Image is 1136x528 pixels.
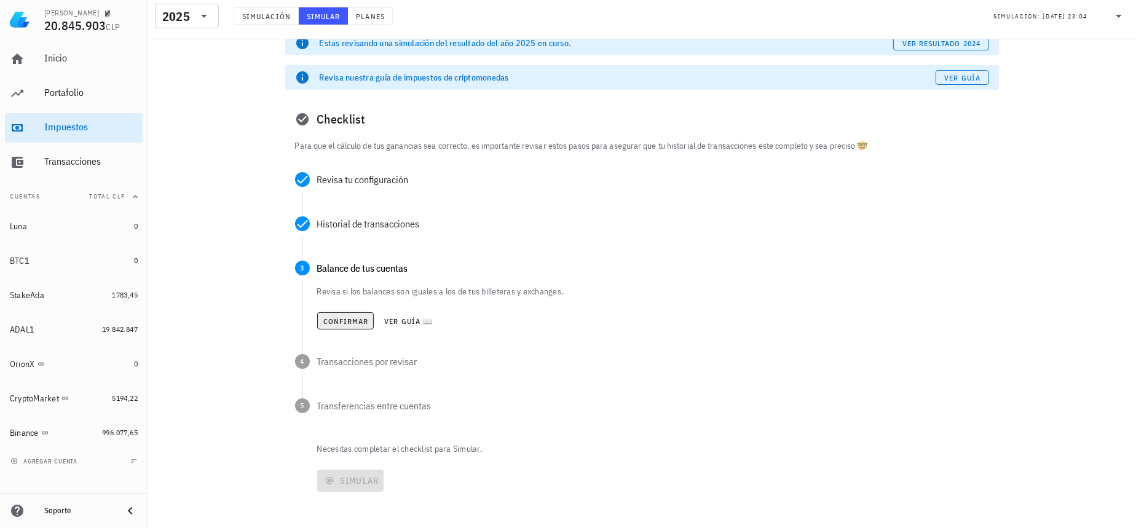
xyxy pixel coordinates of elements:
[5,280,143,310] a: StakeAda 1783,45
[317,312,374,329] button: Confirmar
[299,7,349,25] button: Simular
[102,325,138,334] span: 19.842.847
[44,506,113,516] div: Soporte
[7,455,83,467] button: agregar cuenta
[295,354,310,369] span: 4
[306,12,341,21] span: Simular
[10,10,30,30] img: LedgiFi
[112,290,138,299] span: 1783,45
[5,246,143,275] a: BTC1 0
[44,8,99,18] div: [PERSON_NAME]
[134,256,138,265] span: 0
[348,7,393,25] button: Planes
[902,39,980,48] span: ver resultado 2024
[102,428,138,437] span: 996.077,65
[5,148,143,177] a: Transacciones
[5,44,143,74] a: Inicio
[10,221,27,232] div: Luna
[285,100,999,139] div: Checklist
[379,312,438,329] button: Ver guía 📖
[317,285,989,297] p: Revisa si los balances son iguales a los de tus billeteras y exchanges.
[44,17,106,34] span: 20.845.903
[5,211,143,241] a: Luna 0
[10,256,30,266] div: BTC1
[315,443,999,455] p: Necesitas completar el checklist para Simular.
[10,393,59,404] div: CryptoMarket
[44,87,138,98] div: Portafolio
[936,70,989,85] a: Ver guía
[5,79,143,108] a: Portafolio
[112,393,138,403] span: 5194,22
[44,121,138,133] div: Impuestos
[5,315,143,344] a: ADAL1 19.842.847
[5,182,143,211] button: CuentasTotal CLP
[993,8,1043,24] div: Simulación:
[162,10,190,23] div: 2025
[944,73,980,82] span: Ver guía
[317,175,989,184] div: Revisa tu configuración
[317,263,989,273] div: Balance de tus cuentas
[10,290,44,301] div: StakeAda
[13,457,77,465] span: agregar cuenta
[234,7,299,25] button: Simulación
[44,52,138,64] div: Inicio
[893,36,988,50] button: ver resultado 2024
[5,384,143,413] a: CryptoMarket 5194,22
[10,428,39,438] div: Binance
[384,317,433,326] span: Ver guía 📖
[317,401,989,411] div: Transferencias entre cuentas
[155,4,219,28] div: 2025
[10,359,35,369] div: OrionX
[320,71,936,84] div: Revisa nuestra guía de impuestos de criptomonedas
[134,359,138,368] span: 0
[44,156,138,167] div: Transacciones
[1043,10,1087,23] div: [DATE] 23:04
[317,357,989,366] div: Transacciones por revisar
[320,37,894,49] div: Estas revisando una simulación del resultado del año 2025 en curso.
[10,325,34,335] div: ADAL1
[295,261,310,275] span: 3
[355,12,385,21] span: Planes
[295,398,310,413] span: 5
[106,22,120,33] span: CLP
[5,418,143,447] a: Binance 996.077,65
[89,192,125,200] span: Total CLP
[317,219,989,229] div: Historial de transacciones
[323,317,369,326] span: Confirmar
[134,221,138,231] span: 0
[295,139,989,152] p: Para que el cálculo de tus ganancias sea correcto, es importante revisar estos pasos para asegura...
[242,12,291,21] span: Simulación
[5,349,143,379] a: OrionX 0
[5,113,143,143] a: Impuestos
[986,4,1134,28] div: Simulación:[DATE] 23:04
